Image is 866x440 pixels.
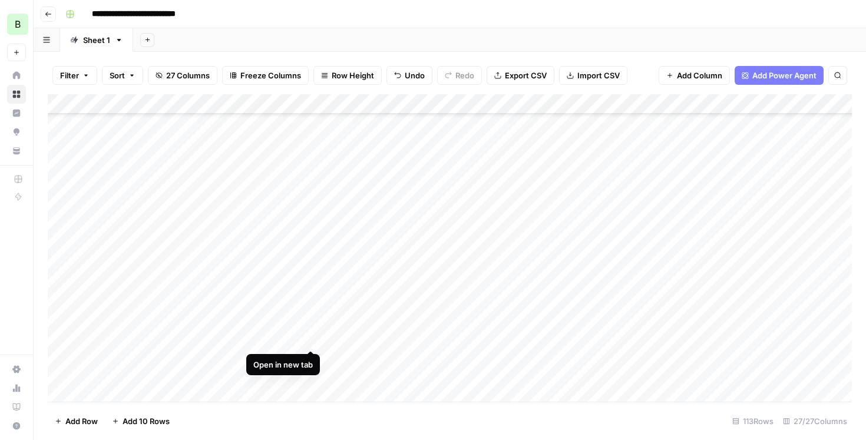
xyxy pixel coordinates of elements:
[253,359,313,370] div: Open in new tab
[240,70,301,81] span: Freeze Columns
[386,66,432,85] button: Undo
[166,70,210,81] span: 27 Columns
[15,17,21,31] span: B
[60,70,79,81] span: Filter
[60,28,133,52] a: Sheet 1
[437,66,482,85] button: Redo
[577,70,620,81] span: Import CSV
[752,70,817,81] span: Add Power Agent
[7,398,26,416] a: Learning Hub
[735,66,824,85] button: Add Power Agent
[52,66,97,85] button: Filter
[102,66,143,85] button: Sort
[559,66,627,85] button: Import CSV
[778,412,852,431] div: 27/27 Columns
[7,141,26,160] a: Your Data
[110,70,125,81] span: Sort
[7,416,26,435] button: Help + Support
[487,66,554,85] button: Export CSV
[83,34,110,46] div: Sheet 1
[455,70,474,81] span: Redo
[7,360,26,379] a: Settings
[105,412,177,431] button: Add 10 Rows
[222,66,309,85] button: Freeze Columns
[7,104,26,123] a: Insights
[313,66,382,85] button: Row Height
[405,70,425,81] span: Undo
[7,379,26,398] a: Usage
[7,9,26,39] button: Workspace: Blindspot
[7,66,26,85] a: Home
[48,412,105,431] button: Add Row
[332,70,374,81] span: Row Height
[728,412,778,431] div: 113 Rows
[7,85,26,104] a: Browse
[148,66,217,85] button: 27 Columns
[505,70,547,81] span: Export CSV
[677,70,722,81] span: Add Column
[7,123,26,141] a: Opportunities
[65,415,98,427] span: Add Row
[659,66,730,85] button: Add Column
[123,415,170,427] span: Add 10 Rows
